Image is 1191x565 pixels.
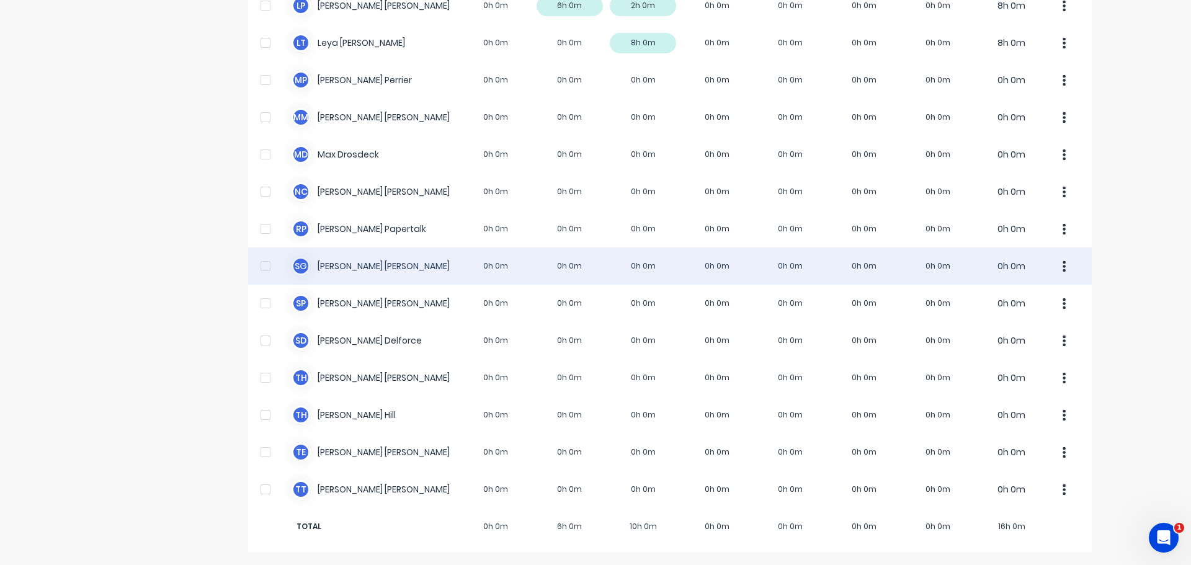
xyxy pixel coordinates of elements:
span: 0h 0m [901,521,975,532]
span: 0h 0m [459,521,533,532]
span: 0h 0m [827,521,901,532]
span: 0h 0m [680,521,754,532]
span: 6h 0m [533,521,607,532]
span: 1 [1174,523,1184,533]
iframe: Intercom live chat [1149,523,1179,553]
span: 16h 0m [975,521,1048,532]
span: 0h 0m [754,521,827,532]
span: 10h 0m [607,521,680,532]
span: TOTAL [292,521,459,532]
